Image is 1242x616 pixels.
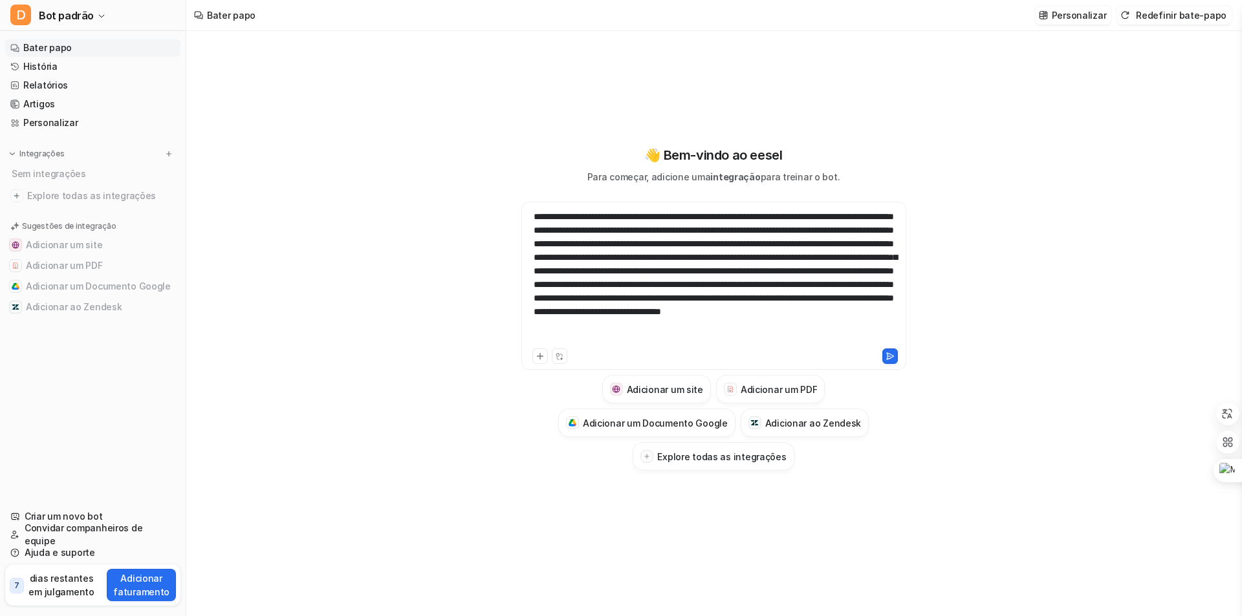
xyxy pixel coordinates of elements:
a: Criar um novo bot [5,507,180,526]
button: Adicionar um PDFAdicionar um PDF [716,375,825,403]
font: Explore todas as integrações [657,451,786,462]
font: História [23,61,58,72]
a: Explore todas as integrações [5,187,180,205]
font: Adicionar ao Zendesk [26,301,122,312]
a: Ajuda e suporte [5,544,180,562]
button: Personalizar [1035,6,1112,25]
button: Adicionar faturamento [107,569,176,601]
img: explore todas as integrações [10,189,23,202]
font: Adicionar ao Zendesk [765,418,861,429]
img: Adicionar um Documento Google [12,282,19,290]
img: reiniciar [1120,10,1129,20]
button: Adicionar um PDFAdicionar um PDF [5,255,180,276]
font: Explore todas as integrações [27,190,156,201]
a: Artigos [5,95,180,113]
font: Bater papo [23,42,72,53]
font: Adicionar um site [627,384,703,395]
button: Adicionar ao ZendeskAdicionar ao Zendesk [5,297,180,317]
a: Convidar companheiros de equipe [5,526,180,544]
font: Para começar, adicione uma [587,171,711,182]
img: Adicionar ao Zendesk [12,303,19,311]
button: Adicionar um Documento GoogleAdicionar um Documento Google [5,276,180,297]
a: História [5,58,180,76]
button: Adicionar um siteAdicionar um site [5,235,180,255]
font: 👋 Bem-vindo ao eesel [644,147,782,163]
font: Personalizar [23,117,78,128]
font: Convidar companheiros de equipe [25,522,142,546]
button: Adicionar um siteAdicionar um site [602,375,711,403]
button: Adicionar um Documento GoogleAdicionar um Documento Google [558,409,735,437]
img: personalizar [1039,10,1048,20]
font: Adicionar faturamento [113,573,169,597]
button: Explore todas as integrações [633,442,794,471]
img: Adicionar um PDF [12,262,19,270]
a: Bater papo [5,39,180,57]
font: Personalizar [1052,10,1107,21]
font: Sem integrações [12,168,86,179]
a: Relatórios [5,76,180,94]
font: Criar um novo bot [25,511,102,522]
img: Adicionar ao Zendesk [750,419,759,427]
img: Adicionar um site [12,241,19,249]
font: integração [710,171,760,182]
font: Adicionar um Documento Google [26,281,171,292]
font: D [16,7,26,23]
font: Integrações [19,149,64,158]
font: 7 [14,580,19,590]
font: Adicionar um PDF [741,384,818,395]
font: Bot padrão [39,9,94,22]
font: Relatórios [23,80,68,90]
img: expandir menu [8,149,17,158]
font: Bater papo [207,10,256,21]
font: Adicionar um PDF [26,260,103,271]
font: dias restantes em julgamento [28,573,94,597]
font: para treinar o bot. [761,171,840,182]
font: Adicionar um Documento Google [583,418,728,429]
font: Redefinir bate-papo [1136,10,1226,21]
img: menu_add.svg [164,149,173,158]
img: Adicionar um Documento Google [569,419,577,427]
img: Adicionar um PDF [726,385,735,393]
button: Adicionar ao ZendeskAdicionar ao Zendesk [741,409,869,437]
a: Personalizar [5,114,180,132]
button: Integrações [5,147,68,160]
font: Ajuda e suporte [25,547,95,558]
button: Redefinir bate-papo [1117,6,1232,25]
font: Artigos [23,98,55,109]
img: Adicionar um site [612,385,620,394]
font: Adicionar um site [26,239,102,250]
font: Sugestões de integração [22,221,116,231]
